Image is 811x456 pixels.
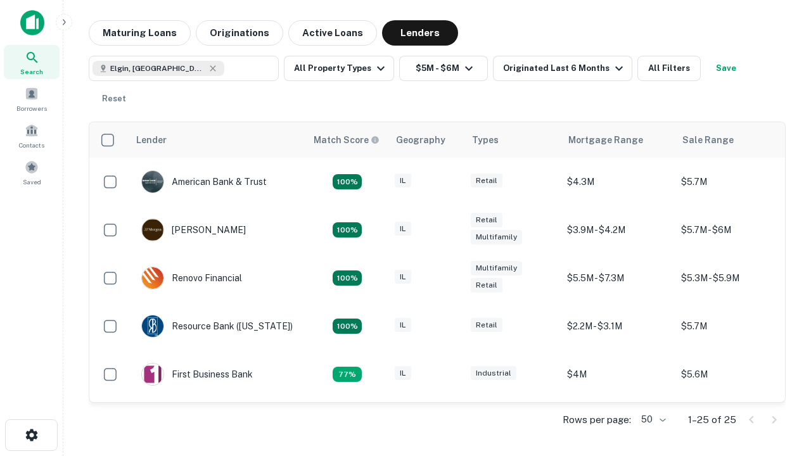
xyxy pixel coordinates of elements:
iframe: Chat Widget [748,314,811,375]
div: Capitalize uses an advanced AI algorithm to match your search with the best lender. The match sco... [314,133,380,147]
div: Mortgage Range [568,132,643,148]
button: Active Loans [288,20,377,46]
td: $5.6M [675,350,789,398]
div: Industrial [471,366,516,381]
a: Borrowers [4,82,60,116]
div: IL [395,222,411,236]
span: Contacts [19,140,44,150]
div: Resource Bank ([US_STATE]) [141,315,293,338]
button: Lenders [382,20,458,46]
span: Elgin, [GEOGRAPHIC_DATA], [GEOGRAPHIC_DATA] [110,63,205,74]
th: Lender [129,122,306,158]
div: Matching Properties: 3, hasApolloMatch: undefined [333,367,362,382]
img: picture [142,219,163,241]
h6: Match Score [314,133,377,147]
th: Geography [388,122,464,158]
div: Renovo Financial [141,267,242,289]
td: $3.9M - $4.2M [561,206,675,254]
div: IL [395,318,411,332]
td: $3.1M [561,398,675,446]
div: Originated Last 6 Months [503,61,627,76]
button: All Property Types [284,56,394,81]
div: [PERSON_NAME] [141,218,246,241]
div: Types [472,132,499,148]
div: Geography [396,132,445,148]
img: picture [142,315,163,337]
img: picture [142,267,163,289]
p: 1–25 of 25 [688,412,736,427]
div: Retail [471,278,502,293]
div: 50 [636,410,668,429]
div: Matching Properties: 4, hasApolloMatch: undefined [333,319,362,334]
td: $5.5M - $7.3M [561,254,675,302]
td: $4.3M [561,158,675,206]
td: $5.7M [675,302,789,350]
button: Save your search to get updates of matches that match your search criteria. [706,56,746,81]
div: Multifamily [471,261,522,275]
div: Retail [471,213,502,227]
td: $2.2M - $3.1M [561,302,675,350]
th: Types [464,122,561,158]
span: Search [20,66,43,77]
div: Matching Properties: 7, hasApolloMatch: undefined [333,174,362,189]
span: Saved [23,177,41,187]
div: Matching Properties: 4, hasApolloMatch: undefined [333,222,362,237]
button: Originated Last 6 Months [493,56,632,81]
div: Lender [136,132,167,148]
button: All Filters [637,56,701,81]
td: $5.7M - $6M [675,206,789,254]
div: IL [395,366,411,381]
div: American Bank & Trust [141,170,267,193]
a: Saved [4,155,60,189]
img: capitalize-icon.png [20,10,44,35]
div: Retail [471,318,502,332]
button: Reset [94,86,134,111]
img: picture [142,364,163,385]
div: IL [395,270,411,284]
th: Capitalize uses an advanced AI algorithm to match your search with the best lender. The match sco... [306,122,388,158]
td: $5.3M - $5.9M [675,254,789,302]
a: Search [4,45,60,79]
p: Rows per page: [563,412,631,427]
div: IL [395,174,411,188]
td: $5.1M [675,398,789,446]
a: Contacts [4,118,60,153]
button: Originations [196,20,283,46]
td: $5.7M [675,158,789,206]
button: Maturing Loans [89,20,191,46]
span: Borrowers [16,103,47,113]
div: Sale Range [682,132,734,148]
button: $5M - $6M [399,56,488,81]
td: $4M [561,350,675,398]
div: Matching Properties: 4, hasApolloMatch: undefined [333,270,362,286]
th: Mortgage Range [561,122,675,158]
div: Retail [471,174,502,188]
th: Sale Range [675,122,789,158]
img: picture [142,171,163,193]
div: Multifamily [471,230,522,244]
div: First Business Bank [141,363,253,386]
